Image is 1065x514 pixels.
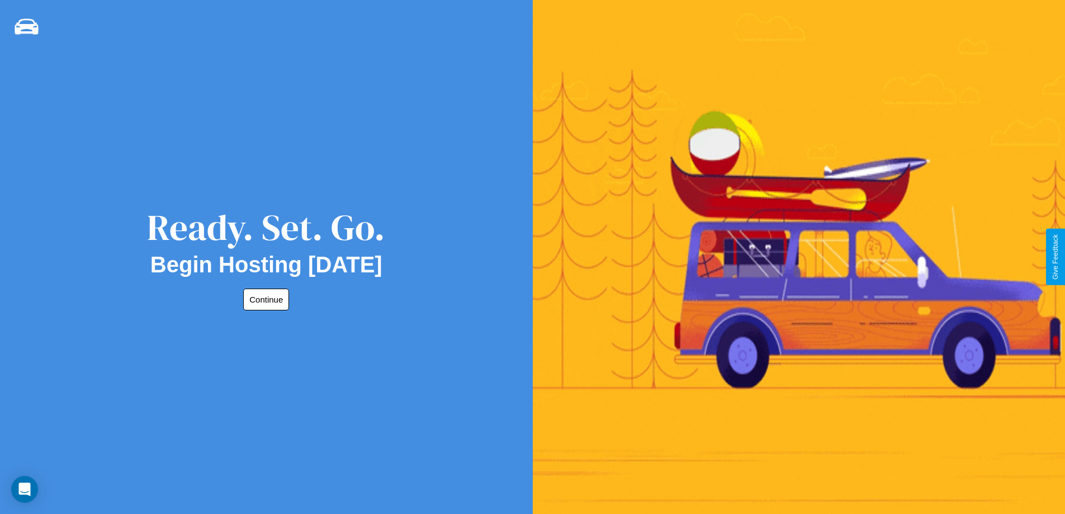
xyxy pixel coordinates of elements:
div: Open Intercom Messenger [11,476,38,503]
div: Ready. Set. Go. [147,202,385,252]
h2: Begin Hosting [DATE] [150,252,382,277]
button: Continue [243,289,289,310]
div: Give Feedback [1052,234,1059,280]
